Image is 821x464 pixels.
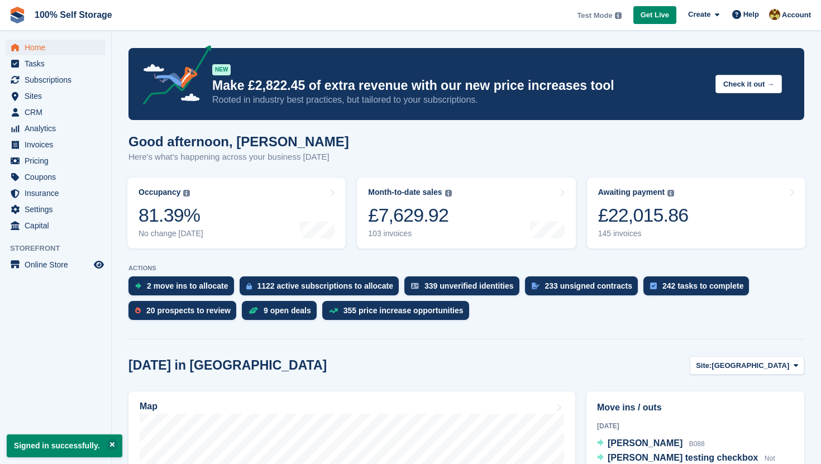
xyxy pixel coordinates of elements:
[6,56,106,71] a: menu
[689,440,705,448] span: B088
[329,308,338,313] img: price_increase_opportunities-93ffe204e8149a01c8c9dc8f82e8f89637d9d84a8eef4429ea346261dce0b2c0.svg
[587,178,805,248] a: Awaiting payment £22,015.86 145 invoices
[715,75,782,93] button: Check it out →
[368,188,442,197] div: Month-to-date sales
[597,421,794,431] div: [DATE]
[743,9,759,20] span: Help
[6,121,106,136] a: menu
[633,6,676,25] a: Get Live
[525,276,643,301] a: 233 unsigned contracts
[25,137,92,152] span: Invoices
[6,40,106,55] a: menu
[25,56,92,71] span: Tasks
[641,9,669,21] span: Get Live
[667,190,674,197] img: icon-info-grey-7440780725fd019a000dd9b08b2336e03edf1995a4989e88bcd33f0948082b44.svg
[368,204,451,227] div: £7,629.92
[357,178,575,248] a: Month-to-date sales £7,629.92 103 invoices
[597,401,794,414] h2: Move ins / outs
[139,204,203,227] div: 81.39%
[10,243,111,254] span: Storefront
[368,229,451,238] div: 103 invoices
[128,301,242,326] a: 20 prospects to review
[6,202,106,217] a: menu
[445,190,452,197] img: icon-info-grey-7440780725fd019a000dd9b08b2336e03edf1995a4989e88bcd33f0948082b44.svg
[242,301,322,326] a: 9 open deals
[249,307,258,314] img: deal-1b604bf984904fb50ccaf53a9ad4b4a5d6e5aea283cecdc64d6e3604feb123c2.svg
[140,401,157,412] h2: Map
[212,64,231,75] div: NEW
[25,104,92,120] span: CRM
[135,283,141,289] img: move_ins_to_allocate_icon-fdf77a2bb77ea45bf5b3d319d69a93e2d87916cf1d5bf7949dd705db3b84f3ca.svg
[7,434,122,457] p: Signed in successfully.
[246,283,252,290] img: active_subscription_to_allocate_icon-d502201f5373d7db506a760aba3b589e785aa758c864c3986d89f69b8ff3...
[650,283,657,289] img: task-75834270c22a3079a89374b754ae025e5fb1db73e45f91037f5363f120a921f8.svg
[6,137,106,152] a: menu
[6,185,106,201] a: menu
[147,281,228,290] div: 2 move ins to allocate
[577,10,612,21] span: Test Mode
[25,218,92,233] span: Capital
[127,178,346,248] a: Occupancy 81.39% No change [DATE]
[688,9,710,20] span: Create
[597,437,705,451] a: [PERSON_NAME] B088
[343,306,464,315] div: 355 price increase opportunities
[25,202,92,217] span: Settings
[133,45,212,109] img: price-adjustments-announcement-icon-8257ccfd72463d97f412b2fc003d46551f7dbcb40ab6d574587a9cd5c0d94...
[240,276,405,301] a: 1122 active subscriptions to allocate
[6,72,106,88] a: menu
[264,306,311,315] div: 9 open deals
[128,134,349,149] h1: Good afternoon, [PERSON_NAME]
[25,185,92,201] span: Insurance
[139,229,203,238] div: No change [DATE]
[6,257,106,272] a: menu
[25,153,92,169] span: Pricing
[690,356,804,375] button: Site: [GEOGRAPHIC_DATA]
[6,218,106,233] a: menu
[135,307,141,314] img: prospect-51fa495bee0391a8d652442698ab0144808aea92771e9ea1ae160a38d050c398.svg
[6,153,106,169] a: menu
[545,281,632,290] div: 233 unsigned contracts
[6,88,106,104] a: menu
[608,453,758,462] span: [PERSON_NAME] testing checkbox
[128,151,349,164] p: Here's what's happening across your business [DATE]
[411,283,419,289] img: verify_identity-adf6edd0f0f0b5bbfe63781bf79b02c33cf7c696d77639b501bdc392416b5a36.svg
[532,283,540,289] img: contract_signature_icon-13c848040528278c33f63329250d36e43548de30e8caae1d1a13099fd9432cc5.svg
[598,229,689,238] div: 145 invoices
[146,306,231,315] div: 20 prospects to review
[212,94,707,106] p: Rooted in industry best practices, but tailored to your subscriptions.
[696,360,712,371] span: Site:
[92,258,106,271] a: Preview store
[25,72,92,88] span: Subscriptions
[139,188,180,197] div: Occupancy
[598,204,689,227] div: £22,015.86
[25,121,92,136] span: Analytics
[404,276,525,301] a: 339 unverified identities
[662,281,744,290] div: 242 tasks to complete
[6,169,106,185] a: menu
[128,265,804,272] p: ACTIONS
[30,6,117,24] a: 100% Self Storage
[608,438,682,448] span: [PERSON_NAME]
[183,190,190,197] img: icon-info-grey-7440780725fd019a000dd9b08b2336e03edf1995a4989e88bcd33f0948082b44.svg
[257,281,394,290] div: 1122 active subscriptions to allocate
[25,88,92,104] span: Sites
[424,281,514,290] div: 339 unverified identities
[25,257,92,272] span: Online Store
[615,12,622,19] img: icon-info-grey-7440780725fd019a000dd9b08b2336e03edf1995a4989e88bcd33f0948082b44.svg
[25,40,92,55] span: Home
[782,9,811,21] span: Account
[322,301,475,326] a: 355 price increase opportunities
[769,9,780,20] img: Jennifer Ofodile
[643,276,755,301] a: 242 tasks to complete
[9,7,26,23] img: stora-icon-8386f47178a22dfd0bd8f6a31ec36ba5ce8667c1dd55bd0f319d3a0aa187defe.svg
[25,169,92,185] span: Coupons
[6,104,106,120] a: menu
[212,78,707,94] p: Make £2,822.45 of extra revenue with our new price increases tool
[598,188,665,197] div: Awaiting payment
[712,360,789,371] span: [GEOGRAPHIC_DATA]
[128,358,327,373] h2: [DATE] in [GEOGRAPHIC_DATA]
[128,276,240,301] a: 2 move ins to allocate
